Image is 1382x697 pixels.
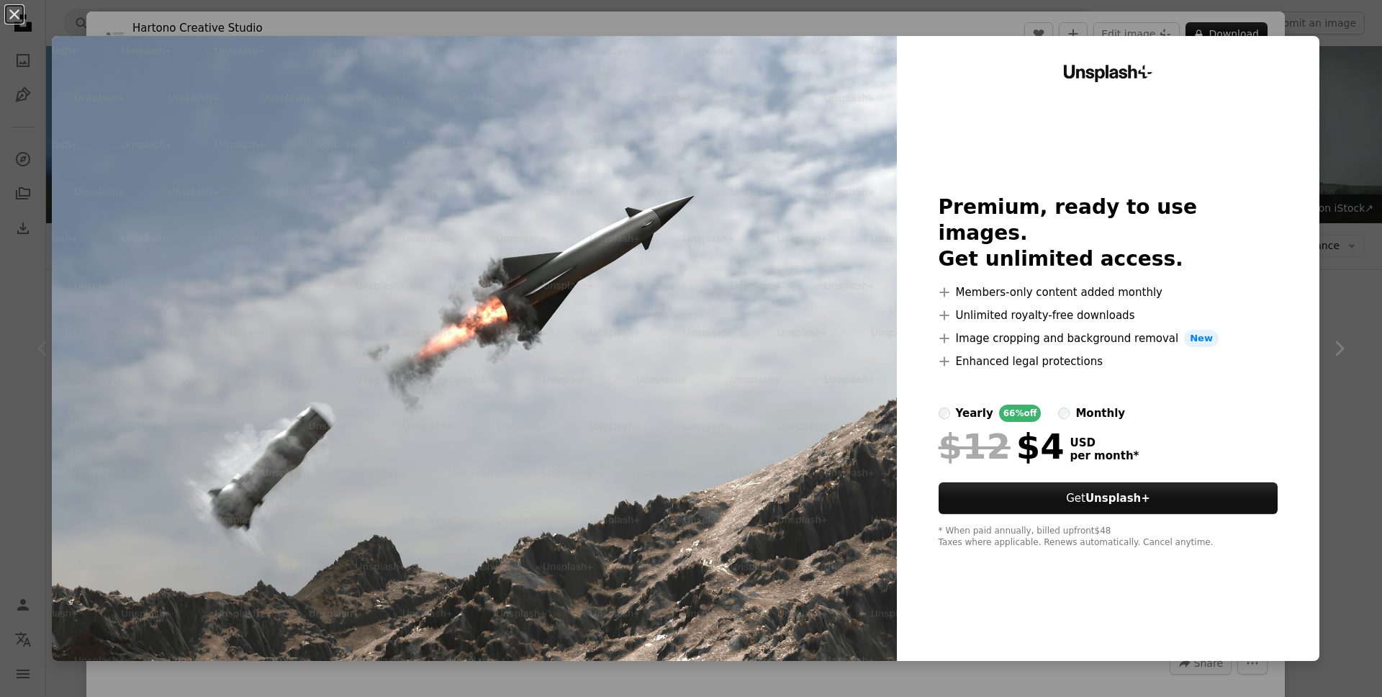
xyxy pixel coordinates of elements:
[1070,449,1139,462] span: per month *
[999,405,1042,422] div: 66% off
[939,408,950,419] input: yearly66%off
[939,428,1065,465] div: $4
[1075,405,1125,422] div: monthly
[939,194,1278,272] h2: Premium, ready to use images. Get unlimited access.
[939,428,1011,465] span: $12
[1058,408,1070,419] input: monthly
[939,526,1278,549] div: * When paid annually, billed upfront $48 Taxes where applicable. Renews automatically. Cancel any...
[939,482,1278,514] button: GetUnsplash+
[939,307,1278,324] li: Unlimited royalty-free downloads
[1184,330,1219,347] span: New
[956,405,993,422] div: yearly
[939,330,1278,347] li: Image cropping and background removal
[939,353,1278,370] li: Enhanced legal protections
[1070,436,1139,449] span: USD
[939,284,1278,301] li: Members-only content added monthly
[1085,492,1150,505] strong: Unsplash+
